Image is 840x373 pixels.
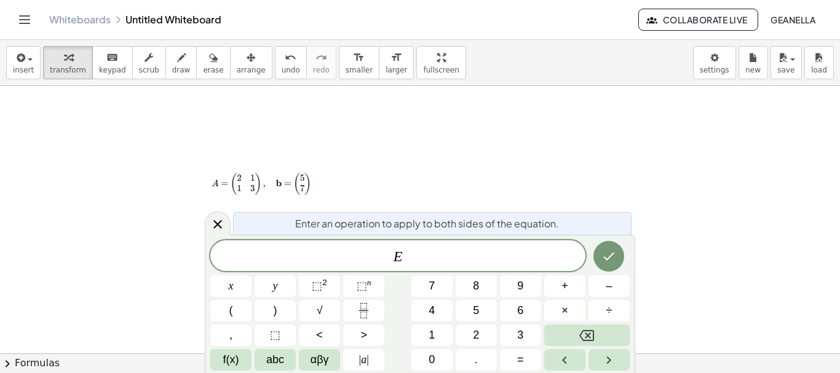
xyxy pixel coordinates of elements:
button: Placeholder [255,324,296,346]
button: Minus [588,275,630,297]
span: 2 [473,327,479,344]
span: smaller [346,66,373,74]
button: , [210,324,252,346]
button: Fraction [343,300,384,321]
span: x [229,278,234,294]
button: new [739,46,768,79]
button: Functions [210,349,252,371]
button: undoundo [275,46,307,79]
span: | [367,353,369,366]
button: Divide [588,300,630,321]
button: Backspace [544,324,630,346]
button: Left arrow [544,349,585,371]
span: 6 [517,302,523,319]
span: a [359,351,369,368]
span: transform [50,66,86,74]
i: format_size [390,50,402,65]
span: redo [313,66,330,74]
button: 1 [411,324,453,346]
span: larger [386,66,407,74]
button: Equals [500,349,541,371]
span: = [517,351,524,368]
button: fullscreen [416,46,466,79]
button: Square root [299,300,340,321]
button: Times [544,300,585,321]
button: ( [210,300,252,321]
button: 6 [500,300,541,321]
span: abc [266,351,284,368]
span: + [561,278,568,294]
span: , [229,327,232,344]
button: Squared [299,275,340,297]
button: 4 [411,300,453,321]
span: keypad [99,66,126,74]
span: 1 [429,327,435,344]
span: save [777,66,794,74]
i: keyboard [106,50,118,65]
var: E [394,248,403,264]
button: draw [165,46,197,79]
span: undo [282,66,300,74]
span: 0 [429,351,435,368]
span: . [475,351,478,368]
span: Collaborate Live [649,14,747,25]
span: 8 [473,278,479,294]
button: save [771,46,802,79]
span: settings [700,66,729,74]
span: 4 [429,302,435,319]
button: 5 [456,300,497,321]
button: Greek alphabet [299,349,340,371]
span: √ [317,302,323,319]
span: ⬚ [357,280,367,292]
span: × [561,302,568,319]
button: scrub [132,46,166,79]
button: Toggle navigation [15,10,34,29]
span: | [359,353,362,366]
button: 9 [500,275,541,297]
button: settings [693,46,736,79]
button: Geanella [761,9,825,31]
span: αβγ [311,351,329,368]
span: 5 [473,302,479,319]
button: keyboardkeypad [92,46,133,79]
button: 8 [456,275,497,297]
span: < [316,327,323,344]
button: redoredo [306,46,336,79]
span: Enter an operation to apply to both sides of the equation. [295,216,559,231]
button: 3 [500,324,541,346]
button: Done [593,241,624,272]
button: Less than [299,324,340,346]
span: scrub [139,66,159,74]
button: transform [43,46,93,79]
span: Geanella [771,14,815,25]
span: ÷ [606,302,612,319]
sup: 2 [322,278,327,287]
span: new [745,66,761,74]
button: Absolute value [343,349,384,371]
span: f(x) [223,351,239,368]
span: – [606,278,612,294]
button: y [255,275,296,297]
button: Greater than [343,324,384,346]
button: Alphabet [255,349,296,371]
button: x [210,275,252,297]
span: ) [274,302,277,319]
span: > [360,327,367,344]
button: format_sizesmaller [339,46,379,79]
span: ⬚ [312,280,322,292]
span: erase [203,66,223,74]
button: erase [196,46,230,79]
span: ( [229,302,233,319]
sup: n [367,278,371,287]
button: ) [255,300,296,321]
button: load [804,46,834,79]
span: ⬚ [270,327,280,344]
button: Collaborate Live [638,9,758,31]
button: Superscript [343,275,384,297]
span: 9 [517,278,523,294]
span: y [273,278,278,294]
button: 7 [411,275,453,297]
button: Plus [544,275,585,297]
span: 3 [517,327,523,344]
span: arrange [237,66,266,74]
